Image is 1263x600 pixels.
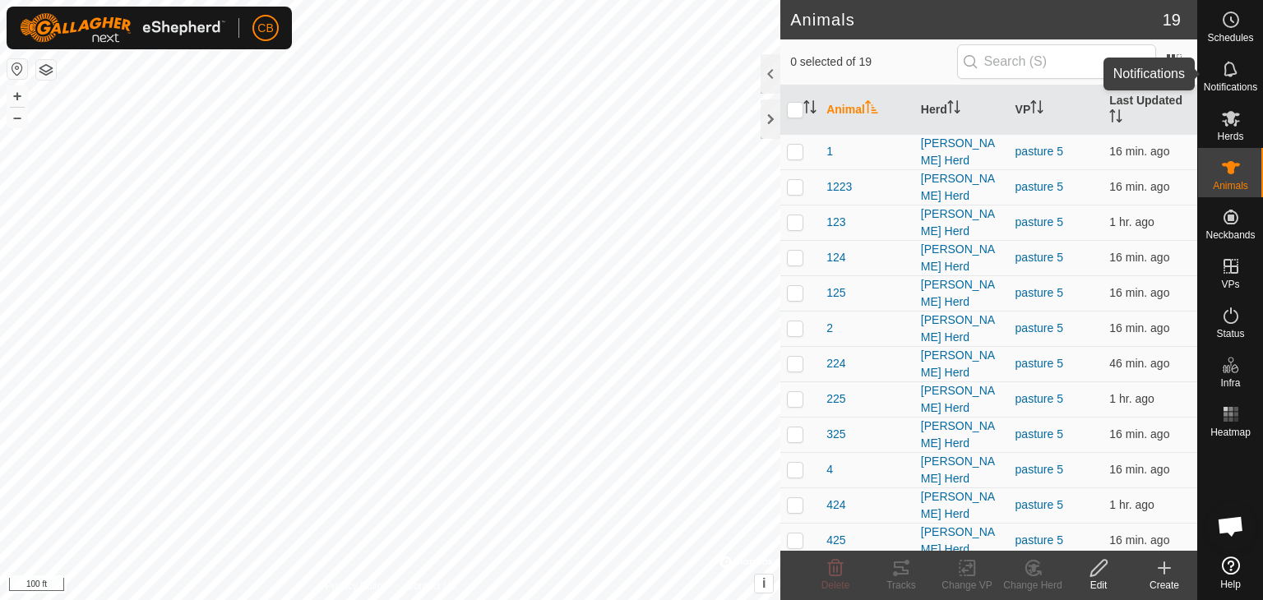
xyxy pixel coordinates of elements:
[826,249,845,266] span: 124
[921,382,1002,417] div: [PERSON_NAME] Herd
[826,320,833,337] span: 2
[1204,82,1257,92] span: Notifications
[1015,251,1063,264] a: pasture 5
[1163,7,1181,32] span: 19
[1109,215,1154,228] span: Aug 29, 2025, 10:00 AM
[1217,132,1243,141] span: Herds
[803,103,817,116] p-sorticon: Activate to sort
[1220,378,1240,388] span: Infra
[406,579,455,593] a: Contact Us
[1109,180,1169,193] span: Aug 29, 2025, 11:00 AM
[921,488,1002,523] div: [PERSON_NAME] Herd
[1210,427,1251,437] span: Heatmap
[1216,329,1244,339] span: Status
[1015,427,1063,441] a: pasture 5
[934,578,1000,593] div: Change VP
[1109,357,1169,370] span: Aug 29, 2025, 10:30 AM
[1015,392,1063,405] a: pasture 5
[868,578,934,593] div: Tracks
[1109,145,1169,158] span: Aug 29, 2025, 11:00 AM
[1109,533,1169,547] span: Aug 29, 2025, 11:00 AM
[1030,103,1043,116] p-sorticon: Activate to sort
[826,143,833,160] span: 1
[1015,533,1063,547] a: pasture 5
[957,44,1156,79] input: Search (S)
[921,205,1002,240] div: [PERSON_NAME] Herd
[826,461,833,478] span: 4
[257,20,273,37] span: CB
[826,214,845,231] span: 123
[20,13,225,43] img: Gallagher Logo
[826,496,845,514] span: 424
[755,575,773,593] button: i
[1198,550,1263,596] a: Help
[762,576,766,590] span: i
[1109,427,1169,441] span: Aug 29, 2025, 11:00 AM
[826,426,845,443] span: 325
[1109,498,1154,511] span: Aug 29, 2025, 10:00 AM
[921,276,1002,311] div: [PERSON_NAME] Herd
[1066,578,1131,593] div: Edit
[1015,286,1063,299] a: pasture 5
[1015,321,1063,335] a: pasture 5
[7,59,27,79] button: Reset Map
[36,60,56,80] button: Map Layers
[7,108,27,127] button: –
[1103,85,1197,135] th: Last Updated
[826,284,845,302] span: 125
[820,85,914,135] th: Animal
[1109,286,1169,299] span: Aug 29, 2025, 11:00 AM
[1109,321,1169,335] span: Aug 29, 2025, 11:00 AM
[921,453,1002,487] div: [PERSON_NAME] Herd
[1109,112,1122,125] p-sorticon: Activate to sort
[921,241,1002,275] div: [PERSON_NAME] Herd
[826,390,845,408] span: 225
[1109,392,1154,405] span: Aug 29, 2025, 9:30 AM
[1015,498,1063,511] a: pasture 5
[326,579,387,593] a: Privacy Policy
[921,312,1002,346] div: [PERSON_NAME] Herd
[790,53,956,71] span: 0 selected of 19
[821,579,850,591] span: Delete
[826,532,845,549] span: 425
[790,10,1163,30] h2: Animals
[1015,357,1063,370] a: pasture 5
[1015,180,1063,193] a: pasture 5
[826,355,845,372] span: 224
[947,103,960,116] p-sorticon: Activate to sort
[1015,215,1063,228] a: pasture 5
[1015,145,1063,158] a: pasture 5
[1205,230,1255,240] span: Neckbands
[921,135,1002,169] div: [PERSON_NAME] Herd
[921,170,1002,205] div: [PERSON_NAME] Herd
[921,524,1002,558] div: [PERSON_NAME] Herd
[1000,578,1066,593] div: Change Herd
[1213,181,1248,191] span: Animals
[1109,463,1169,476] span: Aug 29, 2025, 11:00 AM
[1131,578,1197,593] div: Create
[1220,579,1241,589] span: Help
[1009,85,1103,135] th: VP
[865,103,878,116] p-sorticon: Activate to sort
[1206,501,1256,551] a: Open chat
[921,347,1002,381] div: [PERSON_NAME] Herd
[921,418,1002,452] div: [PERSON_NAME] Herd
[826,178,852,196] span: 1223
[7,86,27,106] button: +
[914,85,1009,135] th: Herd
[1207,33,1253,43] span: Schedules
[1221,279,1239,289] span: VPs
[1109,251,1169,264] span: Aug 29, 2025, 11:00 AM
[1015,463,1063,476] a: pasture 5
